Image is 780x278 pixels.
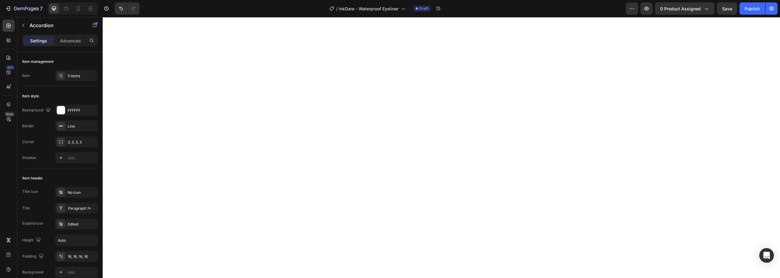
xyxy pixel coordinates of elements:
[419,6,428,11] span: Draft
[68,73,96,79] div: 5 items
[22,236,42,244] div: Height
[68,206,96,211] div: Paragraph 1*
[68,222,96,227] div: Edited
[55,235,97,246] input: Auto
[6,65,15,70] div: 450
[68,270,96,275] div: Add...
[30,38,47,44] p: Settings
[22,175,43,181] div: Item header
[22,221,43,226] div: Expand icon
[22,93,39,99] div: Item style
[68,190,96,195] div: No icon
[339,5,399,12] span: InkDare - Waterproof Eyeliner
[5,112,15,117] div: Beta
[655,2,714,15] button: 0 product assigned
[22,189,38,194] div: Title icon
[336,5,338,12] span: /
[22,139,34,145] div: Corner
[745,5,760,12] div: Publish
[22,106,52,114] div: Background
[22,205,30,211] div: Title
[739,2,765,15] button: Publish
[103,17,780,278] iframe: Design area
[22,269,43,275] div: Background
[22,73,30,78] div: Item
[115,2,140,15] div: Undo/Redo
[2,2,45,15] button: 7
[68,124,96,129] div: Line
[22,155,36,161] div: Shadow
[68,254,96,259] div: 16, 16, 16, 16
[717,2,737,15] button: Save
[759,248,774,263] div: Open Intercom Messenger
[68,139,96,145] div: 3, 3, 3, 3
[68,155,96,161] div: Add...
[22,59,54,64] div: Item management
[22,252,45,261] div: Padding
[22,123,34,129] div: Border
[30,22,81,29] p: Accordion
[722,6,732,11] span: Save
[60,38,81,44] p: Advanced
[68,108,96,113] div: FFFFFF
[660,5,701,12] span: 0 product assigned
[40,5,43,12] p: 7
